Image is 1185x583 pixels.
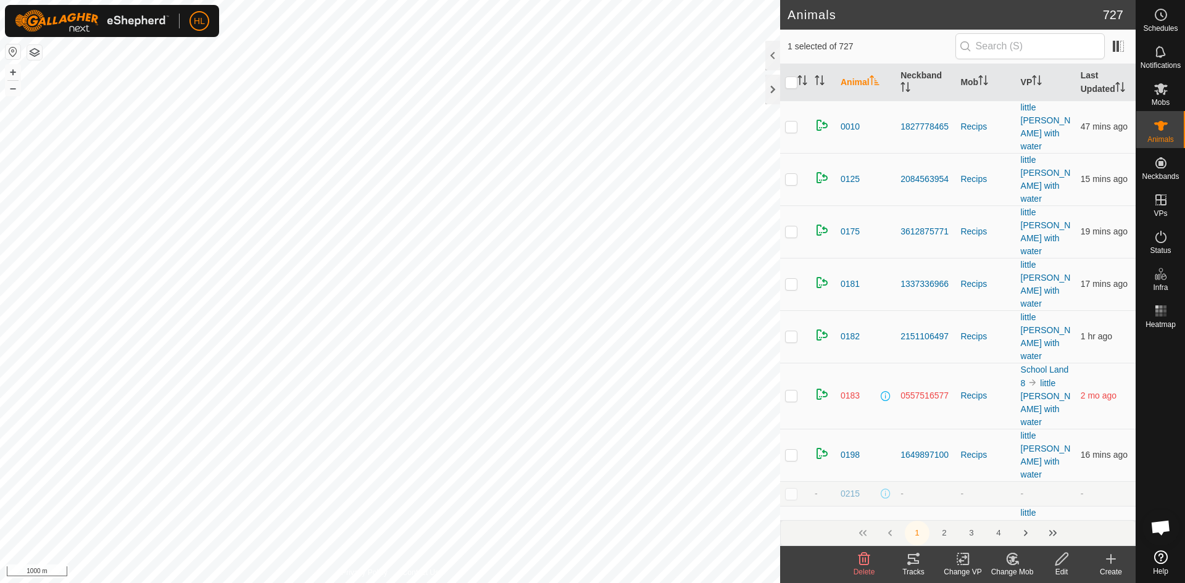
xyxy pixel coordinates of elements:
[815,77,825,87] p-sorticon: Activate to sort
[1141,62,1181,69] span: Notifications
[1152,99,1170,106] span: Mobs
[1076,64,1136,101] th: Last Updated
[841,120,860,133] span: 0010
[870,77,879,87] p-sorticon: Activate to sort
[815,387,829,402] img: returning on
[1021,102,1071,151] a: little [PERSON_NAME] with water
[932,521,957,545] button: 2
[900,278,950,291] div: 1337336966
[987,566,1037,577] div: Change Mob
[1021,378,1071,427] a: little [PERSON_NAME] with water
[1021,489,1024,498] app-display-virtual-paddock-transition: -
[841,389,860,402] span: 0183
[815,489,818,498] span: -
[1153,284,1168,291] span: Infra
[905,521,929,545] button: 1
[27,45,42,60] button: Map Layers
[1136,545,1185,580] a: Help
[1032,77,1042,87] p-sorticon: Activate to sort
[1086,566,1136,577] div: Create
[1021,260,1071,308] a: little [PERSON_NAME] with water
[960,278,1010,291] div: Recips
[1021,207,1071,256] a: little [PERSON_NAME] with water
[960,120,1010,133] div: Recips
[836,64,896,101] th: Animal
[194,15,205,28] span: HL
[1021,365,1069,388] a: School Land 8
[955,64,1015,101] th: Mob
[1147,136,1174,143] span: Animals
[815,446,829,461] img: returning on
[900,84,910,94] p-sorticon: Activate to sort
[1021,155,1071,204] a: little [PERSON_NAME] with water
[938,566,987,577] div: Change VP
[1150,247,1171,254] span: Status
[1081,489,1084,498] span: -
[841,173,860,186] span: 0125
[1154,210,1167,217] span: VPs
[960,225,1010,238] div: Recips
[960,389,1010,402] div: Recips
[6,81,20,96] button: –
[1142,173,1179,180] span: Neckbands
[1016,64,1076,101] th: VP
[960,487,1010,500] div: -
[815,223,829,238] img: returning on
[6,44,20,59] button: Reset Map
[841,330,860,343] span: 0182
[1081,331,1112,341] span: 15 Sept 2025, 8:58 am
[402,567,439,578] a: Contact Us
[841,225,860,238] span: 0175
[1142,509,1179,546] div: Open chat
[1081,450,1128,460] span: 15 Sept 2025, 10:12 am
[1037,566,1086,577] div: Edit
[1028,378,1037,387] img: to
[815,170,829,185] img: returning on
[788,7,1103,22] h2: Animals
[1021,508,1071,556] a: little [PERSON_NAME] with water
[900,225,950,238] div: 3612875771
[896,64,955,101] th: Neckband
[1081,122,1128,131] span: 15 Sept 2025, 9:41 am
[1041,521,1065,545] button: Last Page
[978,77,988,87] p-sorticon: Activate to sort
[960,330,1010,343] div: Recips
[900,330,950,343] div: 2151106497
[889,566,938,577] div: Tracks
[15,10,169,32] img: Gallagher Logo
[959,521,984,545] button: 3
[1145,321,1176,328] span: Heatmap
[797,77,807,87] p-sorticon: Activate to sort
[1021,431,1071,479] a: little [PERSON_NAME] with water
[900,487,950,500] div: -
[1081,279,1128,289] span: 15 Sept 2025, 10:11 am
[841,487,860,500] span: 0215
[1103,6,1123,24] span: 727
[1081,391,1116,400] span: 18 June 2025, 2:08 pm
[900,173,950,186] div: 2084563954
[841,278,860,291] span: 0181
[960,449,1010,461] div: Recips
[900,389,950,402] div: 0557516577
[854,568,875,576] span: Delete
[1143,25,1178,32] span: Schedules
[788,40,955,53] span: 1 selected of 727
[1081,174,1128,184] span: 15 Sept 2025, 10:13 am
[841,449,860,461] span: 0198
[960,173,1010,186] div: Recips
[815,275,829,290] img: returning on
[900,120,950,133] div: 1827778465
[6,65,20,80] button: +
[986,521,1011,545] button: 4
[1021,312,1071,361] a: little [PERSON_NAME] with water
[815,118,829,133] img: returning on
[341,567,388,578] a: Privacy Policy
[900,449,950,461] div: 1649897100
[955,33,1105,59] input: Search (S)
[1081,226,1128,236] span: 15 Sept 2025, 10:08 am
[1115,84,1125,94] p-sorticon: Activate to sort
[1013,521,1038,545] button: Next Page
[1153,568,1168,575] span: Help
[815,328,829,342] img: returning on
